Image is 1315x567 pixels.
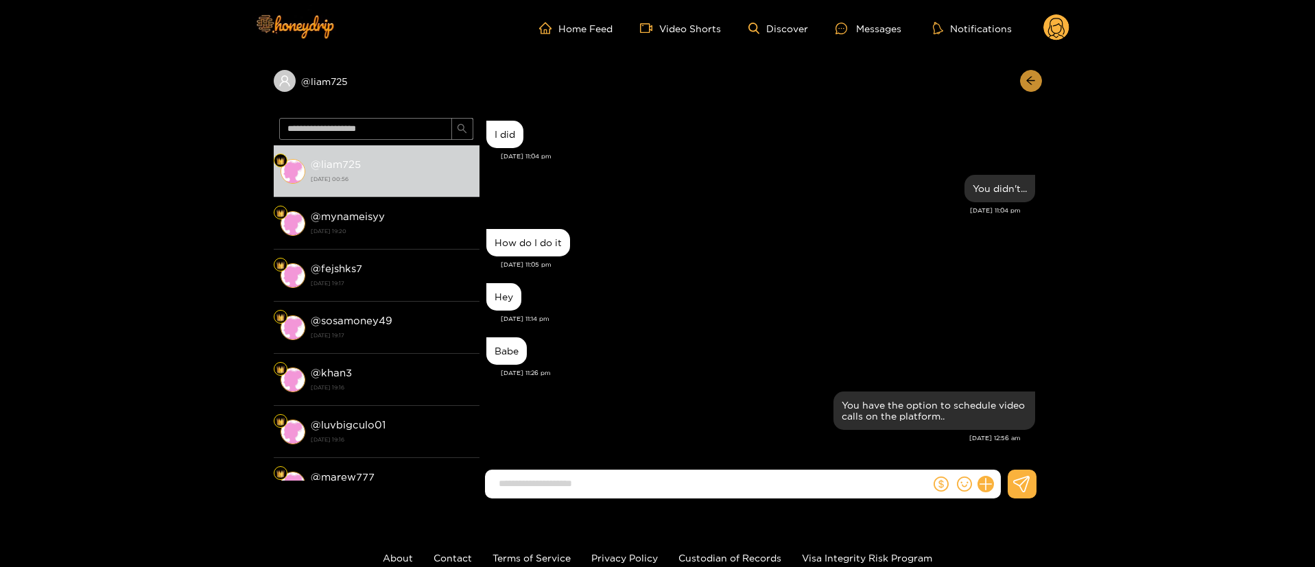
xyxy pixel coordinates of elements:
div: How do I do it [495,237,562,248]
strong: @ mynameisyy [311,210,385,222]
img: Fan Level [276,365,285,374]
a: Custodian of Records [678,553,781,563]
span: arrow-left [1026,75,1036,87]
img: conversation [281,367,305,392]
div: You have the option to schedule video calls on the platform.. [842,400,1027,422]
a: Video Shorts [640,22,721,34]
img: conversation [281,315,305,340]
div: You didn't... [973,183,1027,194]
span: dollar [934,476,949,492]
div: [DATE] 11:26 pm [501,368,1035,378]
strong: [DATE] 19:17 [311,329,473,341]
div: [DATE] 12:56 am [486,433,1021,443]
span: search [457,123,467,135]
span: smile [957,476,972,492]
div: Babe [495,346,519,357]
strong: @ fejshks7 [311,263,362,274]
div: @liam725 [274,70,479,92]
div: [DATE] 11:04 pm [501,152,1035,161]
strong: [DATE] 19:17 [311,277,473,289]
a: Home Feed [539,22,613,34]
div: Aug. 27, 11:04 pm [486,121,523,148]
button: Notifications [929,21,1016,35]
img: Fan Level [276,209,285,217]
button: dollar [931,474,951,494]
div: Aug. 27, 11:26 pm [486,337,527,365]
button: search [451,118,473,140]
a: Discover [748,23,808,34]
div: I did [495,129,515,140]
strong: [DATE] 19:16 [311,381,473,394]
img: conversation [281,159,305,184]
span: home [539,22,558,34]
img: Fan Level [276,313,285,322]
button: arrow-left [1020,70,1042,92]
div: Messages [836,21,901,36]
strong: [DATE] 19:20 [311,225,473,237]
div: Aug. 27, 11:14 pm [486,283,521,311]
img: Fan Level [276,418,285,426]
div: [DATE] 11:04 pm [486,206,1021,215]
a: Visa Integrity Risk Program [802,553,932,563]
a: Privacy Policy [591,553,658,563]
strong: [DATE] 00:56 [311,173,473,185]
strong: @ khan3 [311,367,352,378]
img: Fan Level [276,157,285,165]
div: Aug. 27, 11:05 pm [486,229,570,256]
div: Aug. 28, 12:56 am [833,391,1035,430]
img: conversation [281,263,305,288]
img: Fan Level [276,261,285,269]
span: video-camera [640,22,659,34]
img: conversation [281,472,305,496]
strong: [DATE] 19:16 [311,433,473,446]
div: Hey [495,291,513,302]
img: conversation [281,420,305,444]
strong: @ sosamoney49 [311,315,392,326]
a: About [383,553,413,563]
div: [DATE] 11:14 pm [501,314,1035,324]
div: Aug. 27, 11:04 pm [964,175,1035,202]
strong: @ luvbigculo01 [311,419,386,431]
span: user [279,75,291,87]
img: Fan Level [276,470,285,478]
img: conversation [281,211,305,236]
a: Terms of Service [493,553,571,563]
strong: @ marew777 [311,471,375,483]
strong: @ liam725 [311,158,361,170]
div: [DATE] 11:05 pm [501,260,1035,269]
a: Contact [434,553,472,563]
